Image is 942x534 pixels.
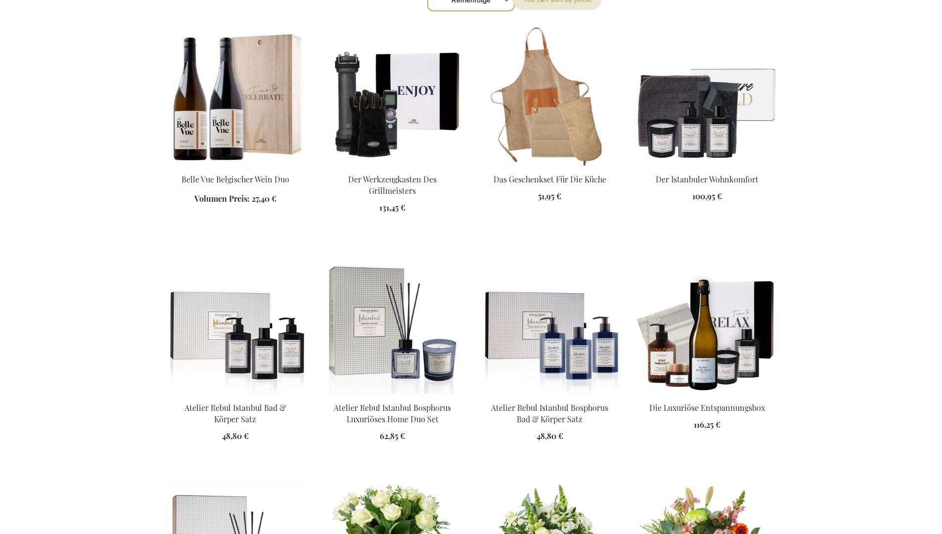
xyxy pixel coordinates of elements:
a: Volumen Preis: 27,40 € [194,193,276,205]
a: Atelier Rebul Istanbul Bosphorus Bad & Körper Satz [491,402,608,424]
a: Atelier Rebul Istanbul Bosphorus Luxury Home Duo Set [322,390,463,400]
img: Das Geschenkset Für Die Küche [479,27,621,166]
a: Belle Vue Belgischer Wein Duo [181,174,289,184]
img: Die Luxuriöse Entspannungsbox [636,256,778,394]
a: Atelier Rebul Istanbul Bad & Körper Satz [184,402,286,424]
span: 48,80 € [537,431,563,441]
span: Volumen Preis: [194,193,250,204]
a: The Istanbul Home Comforts [636,162,778,171]
img: Atelier Rebul Istanbul Bosphorus [479,256,621,394]
span: 27,40 € [252,193,276,204]
span: 116,25 € [694,419,720,430]
img: Belle Vue Belgischer Wein Duo [165,27,306,166]
a: Atelier Rebul Istanbul Bath & Body Set [165,390,306,400]
a: Der Istanbuler Wohnkomfort [656,174,759,184]
a: Die Luxuriöse Entspannungsbox [636,390,778,400]
span: 131,45 € [379,202,405,213]
a: The Master Griller's Toolkit [322,162,463,171]
a: Das Geschenkset Für Die Küche [479,162,621,171]
img: The Istanbul Home Comforts [636,27,778,166]
img: Atelier Rebul Istanbul Bath & Body Set [165,256,306,394]
img: The Master Griller's Toolkit [322,27,463,166]
a: Belle Vue Belgischer Wein Duo [165,162,306,171]
span: 48,80 € [222,431,249,441]
a: Die Luxuriöse Entspannungsbox [649,402,765,413]
span: 100,95 € [692,191,722,201]
a: Atelier Rebul Istanbul Bosphorus Luxuriöses Home Duo Set [334,402,451,424]
a: Der Werkzeugkasten Des Grillmeisters [348,174,437,196]
img: Atelier Rebul Istanbul Bosphorus Luxury Home Duo Set [322,256,463,394]
span: 51,95 € [538,191,561,201]
a: Das Geschenkset Für Die Küche [493,174,606,184]
a: Atelier Rebul Istanbul Bosphorus [479,390,621,400]
span: 62,85 € [380,431,405,441]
